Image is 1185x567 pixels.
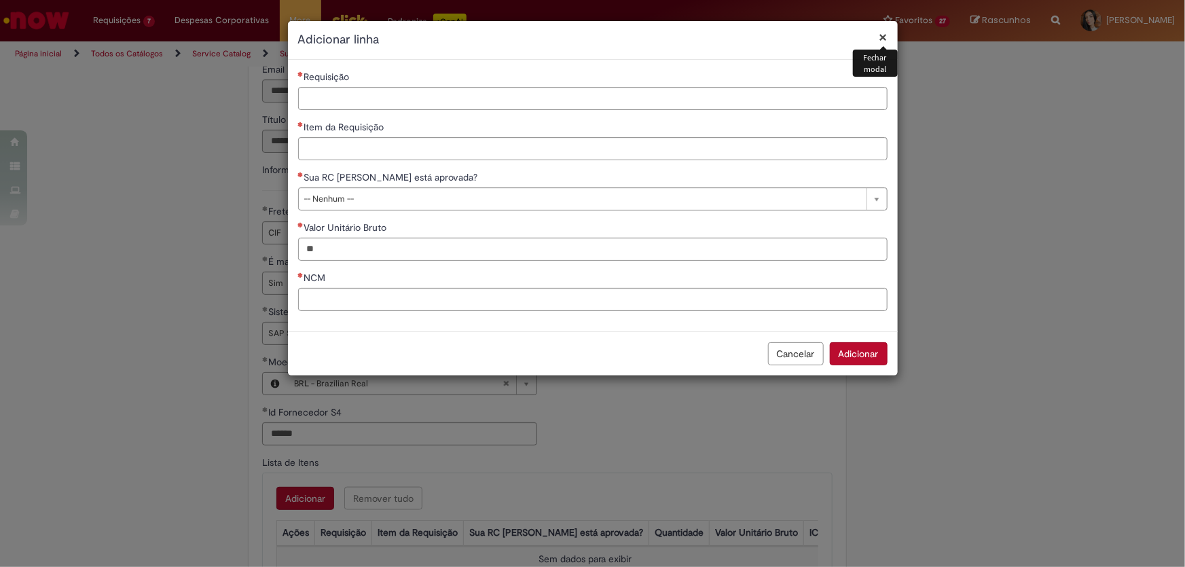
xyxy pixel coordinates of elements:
[879,30,888,44] button: Fechar modal
[768,342,824,365] button: Cancelar
[298,272,304,278] span: Necessários
[298,122,304,127] span: Necessários
[298,87,888,110] input: Requisição
[304,221,390,234] span: Valor Unitário Bruto
[298,222,304,227] span: Necessários
[304,272,329,284] span: NCM
[298,172,304,177] span: Necessários
[304,188,860,210] span: -- Nenhum --
[298,288,888,311] input: NCM
[298,31,888,49] h2: Adicionar linha
[298,137,888,160] input: Item da Requisição
[853,50,897,77] div: Fechar modal
[298,238,888,261] input: Valor Unitário Bruto
[304,121,387,133] span: Item da Requisição
[298,71,304,77] span: Necessários
[304,71,352,83] span: Requisição
[830,342,888,365] button: Adicionar
[304,171,481,183] span: Sua RC [PERSON_NAME] está aprovada?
